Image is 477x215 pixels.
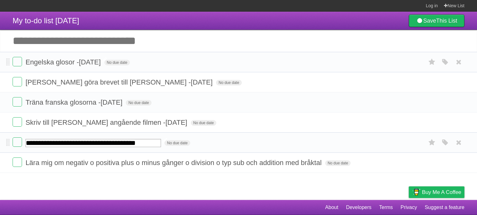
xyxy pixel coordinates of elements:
[13,137,22,147] label: Done
[325,160,351,166] span: No due date
[412,187,420,197] img: Buy me a coffee
[25,159,323,167] span: Lära mig om negativ o positiva plus o minus gånger o division o typ sub och addition med bråktal
[13,97,22,107] label: Done
[126,100,151,106] span: No due date
[13,157,22,167] label: Done
[379,201,393,213] a: Terms
[436,18,457,24] b: This List
[426,137,438,148] label: Star task
[13,57,22,66] label: Done
[216,80,241,85] span: No due date
[13,16,79,25] span: My to-do list [DATE]
[13,77,22,86] label: Done
[25,58,102,66] span: Engelska glosor -[DATE]
[346,201,371,213] a: Developers
[422,187,461,198] span: Buy me a coffee
[409,186,464,198] a: Buy me a coffee
[425,201,464,213] a: Suggest a feature
[13,117,22,127] label: Done
[164,140,190,146] span: No due date
[409,14,464,27] a: SaveThis List
[401,201,417,213] a: Privacy
[325,201,338,213] a: About
[25,78,214,86] span: [PERSON_NAME] göra brevet till [PERSON_NAME] -[DATE]
[191,120,216,126] span: No due date
[104,60,130,65] span: No due date
[25,98,124,106] span: Träna franska glosorna -[DATE]
[25,119,189,126] span: Skriv till [PERSON_NAME] angående filmen -[DATE]
[426,57,438,67] label: Star task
